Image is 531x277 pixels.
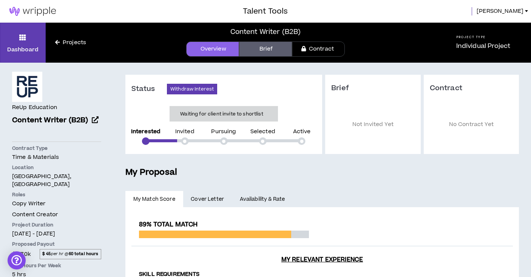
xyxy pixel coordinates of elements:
[12,115,101,126] a: Content Writer (B2B)
[430,84,513,93] h3: Contract
[12,164,101,171] p: Location
[456,35,511,40] h5: Project Type
[293,129,311,134] p: Active
[12,103,57,112] h4: ReUp Education
[191,195,224,203] span: Cover Letter
[232,191,293,208] a: Availability & Rate
[125,191,183,208] a: My Match Score
[12,115,88,125] span: Content Writer (B2B)
[211,129,236,134] p: Pursuing
[12,241,101,248] p: Proposed Payout
[456,42,511,51] p: Individual Project
[131,129,161,134] p: Interested
[46,38,96,47] a: Projects
[131,256,513,263] h3: My Relevant Experience
[186,42,239,57] a: Overview
[131,85,167,94] h3: Status
[12,222,101,228] p: Project Duration
[230,27,301,37] div: Content Writer (B2B)
[331,84,415,93] h3: Brief
[331,104,415,145] p: Not Invited Yet
[12,262,101,269] p: Avg Hours Per Week
[239,42,292,57] a: Brief
[175,129,194,134] p: Invited
[69,251,99,257] strong: 60 total hours
[243,6,288,17] h3: Talent Tools
[167,84,217,94] button: Withdraw Interest
[12,172,101,188] p: [GEOGRAPHIC_DATA], [GEOGRAPHIC_DATA]
[8,251,26,269] div: Open Intercom Messenger
[250,129,275,134] p: Selected
[180,110,263,118] p: Waiting for client invite to shortlist
[12,200,46,208] span: Copy Writer
[12,153,101,161] p: Time & Materials
[477,7,523,15] span: [PERSON_NAME]
[12,230,101,238] p: [DATE] - [DATE]
[42,251,51,257] strong: $ 45
[12,191,101,198] p: Roles
[12,211,58,219] span: Content Creator
[12,249,31,259] span: $2.70k
[12,145,101,152] p: Contract Type
[292,42,345,57] a: Contract
[7,46,39,54] p: Dashboard
[40,249,101,259] span: per hr @
[430,104,513,145] p: No Contract Yet
[125,166,519,179] h5: My Proposal
[139,220,198,229] span: 89% Total Match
